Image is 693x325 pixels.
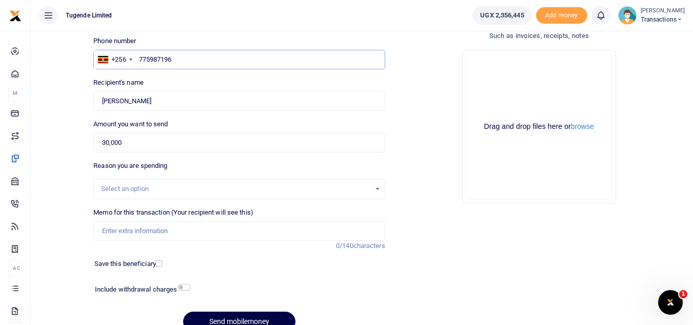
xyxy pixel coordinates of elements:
label: Reason you are spending [93,161,167,171]
div: Select an option [101,184,370,194]
label: Memo for this transaction (Your recipient will see this) [93,207,253,218]
img: profile-user [618,6,637,25]
input: Enter phone number [93,50,385,69]
h4: Such as invoices, receipts, notes [393,30,685,42]
iframe: Intercom live chat [658,290,683,315]
span: Tugende Limited [62,11,116,20]
a: Add money [536,11,587,18]
label: Recipient's name [93,78,144,88]
a: UGX 2,356,445 [472,6,531,25]
div: File Uploader [462,50,616,204]
span: characters [353,242,385,250]
small: [PERSON_NAME] [641,7,685,15]
li: Toup your wallet [536,7,587,24]
a: logo-small logo-large logo-large [9,11,22,19]
li: Ac [8,260,22,277]
h6: Include withdrawal charges [95,285,186,294]
div: +256 [111,54,126,65]
span: UGX 2,356,445 [480,10,524,21]
li: Wallet ballance [468,6,536,25]
span: 1 [679,290,687,298]
span: 0/140 [336,242,353,250]
input: Loading name... [93,91,385,111]
label: Save this beneficiary [94,259,156,269]
li: M [8,85,22,102]
button: browse [571,123,594,130]
input: Enter extra information [93,221,385,241]
label: Amount you want to send [93,119,168,129]
label: Phone number [93,36,136,46]
input: UGX [93,133,385,152]
span: Transactions [641,15,685,24]
div: Uganda: +256 [94,50,135,69]
a: profile-user [PERSON_NAME] Transactions [618,6,685,25]
img: logo-small [9,10,22,22]
span: Add money [536,7,587,24]
div: Drag and drop files here or [467,122,611,131]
